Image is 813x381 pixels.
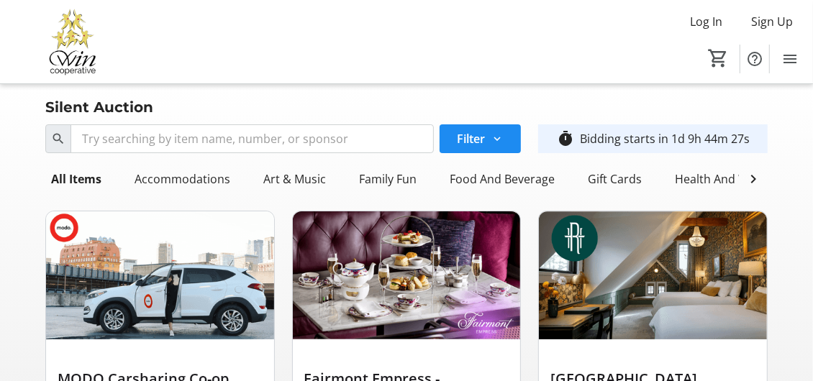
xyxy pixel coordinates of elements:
div: Accommodations [129,165,236,193]
input: Try searching by item name, number, or sponsor [71,124,435,153]
button: Log In [678,10,734,33]
div: Art & Music [258,165,332,193]
img: Rosemead House Hotel [539,211,767,339]
button: Menu [776,45,804,73]
img: Fairmont Empress - Afternoon Tea for Two [293,211,521,339]
span: Log In [690,13,722,30]
div: Silent Auction [37,96,162,119]
div: Food And Beverage [444,165,560,193]
span: Sign Up [751,13,793,30]
button: Filter [440,124,521,153]
mat-icon: timer_outline [557,130,574,147]
div: Bidding starts in 1d 9h 44m 27s [580,130,750,147]
span: Filter [457,130,485,147]
div: Family Fun [353,165,422,193]
button: Help [740,45,769,73]
div: Health And Wellness [669,165,792,193]
div: All Items [45,165,107,193]
div: Gift Cards [582,165,648,193]
img: Victoria Women In Need Community Cooperative's Logo [9,6,137,78]
button: Sign Up [740,10,804,33]
img: MODO Carsharing Co-op [46,211,274,339]
button: Cart [705,45,731,71]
